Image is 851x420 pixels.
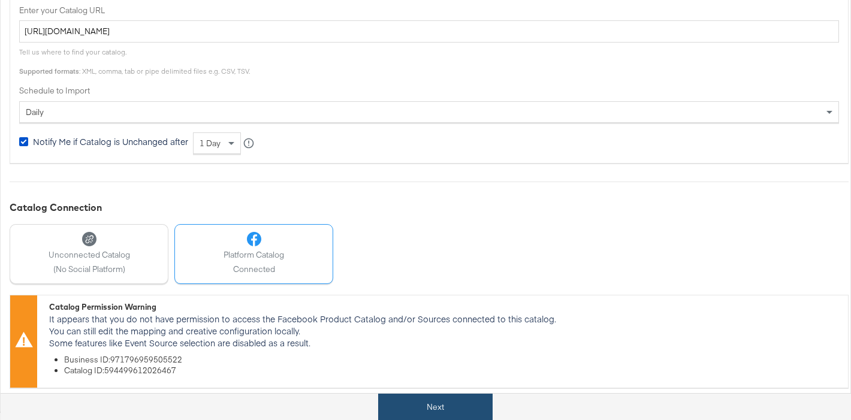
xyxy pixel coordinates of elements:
[33,135,188,147] span: Notify Me if Catalog is Unchanged after
[174,224,333,284] button: Platform CatalogConnected
[19,67,79,75] strong: Supported formats
[224,264,284,275] span: Connected
[10,201,849,214] div: Catalog Connection
[64,365,842,377] li: Catalog ID: 594499612026467
[19,47,250,75] span: Tell us where to find your catalog. : XML, comma, tab or pipe delimited files e.g. CSV, TSV.
[224,249,284,261] span: Platform Catalog
[19,5,839,16] label: Enter your Catalog URL
[49,313,842,349] p: It appears that you do not have permission to access the Facebook Product Catalog and/or Sources ...
[64,354,842,365] li: Business ID: 971796959505522
[49,249,130,261] span: Unconnected Catalog
[19,20,839,43] input: Enter Catalog URL, e.g. http://www.example.com/products.xml
[49,264,130,275] span: (No Social Platform)
[49,301,842,313] div: Catalog Permission Warning
[200,138,221,149] span: 1 day
[26,107,44,117] span: daily
[10,224,168,284] button: Unconnected Catalog(No Social Platform)
[19,85,839,96] label: Schedule to Import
